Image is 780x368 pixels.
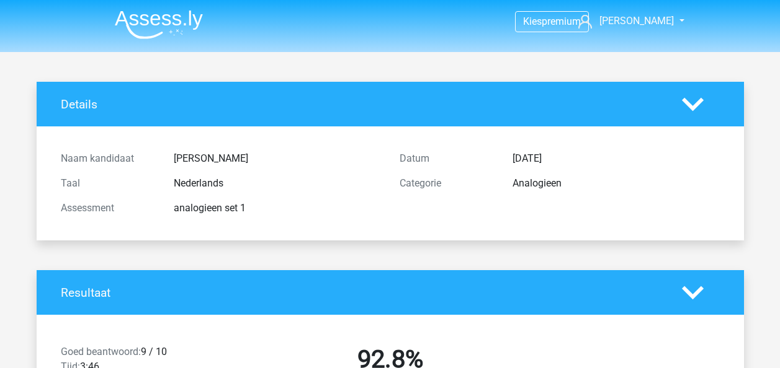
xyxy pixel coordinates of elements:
[61,286,663,300] h4: Resultaat
[164,176,390,191] div: Nederlands
[503,151,729,166] div: [DATE]
[390,151,503,166] div: Datum
[573,14,675,28] a: [PERSON_NAME]
[52,176,164,191] div: Taal
[61,346,141,357] span: Goed beantwoord:
[164,151,390,166] div: [PERSON_NAME]
[542,15,581,27] span: premium
[390,176,503,191] div: Categorie
[164,201,390,216] div: analogieen set 1
[61,97,663,112] h4: Details
[516,13,588,30] a: Kiespremium
[523,15,542,27] span: Kies
[115,10,203,39] img: Assessly
[52,151,164,166] div: Naam kandidaat
[52,201,164,216] div: Assessment
[503,176,729,191] div: Analogieen
[599,15,674,27] span: [PERSON_NAME]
